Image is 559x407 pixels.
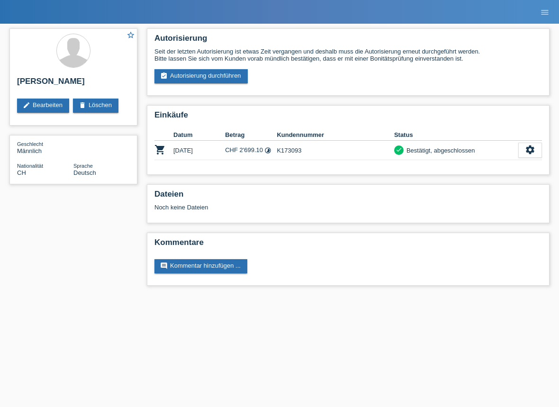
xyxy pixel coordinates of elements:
[264,147,271,154] i: Fixe Raten (12 Raten)
[540,8,550,17] i: menu
[73,163,93,169] span: Sprache
[17,169,26,176] span: Schweiz
[154,144,166,155] i: POSP00026519
[525,145,535,155] i: settings
[154,238,542,252] h2: Kommentare
[154,259,247,273] a: commentKommentar hinzufügen ...
[225,141,277,160] td: CHF 2'699.10
[154,69,248,83] a: assignment_turned_inAutorisierung durchführen
[126,31,135,39] i: star_border
[17,163,43,169] span: Nationalität
[277,129,394,141] th: Kundennummer
[277,141,394,160] td: K173093
[17,141,43,147] span: Geschlecht
[173,129,225,141] th: Datum
[23,101,30,109] i: edit
[404,145,475,155] div: Bestätigt, abgeschlossen
[173,141,225,160] td: [DATE]
[73,169,96,176] span: Deutsch
[17,99,69,113] a: editBearbeiten
[73,99,118,113] a: deleteLöschen
[225,129,277,141] th: Betrag
[17,77,130,91] h2: [PERSON_NAME]
[154,204,433,211] div: Noch keine Dateien
[160,262,168,270] i: comment
[154,190,542,204] h2: Dateien
[160,72,168,80] i: assignment_turned_in
[79,101,86,109] i: delete
[535,9,554,15] a: menu
[396,146,402,153] i: check
[154,48,542,62] div: Seit der letzten Autorisierung ist etwas Zeit vergangen und deshalb muss die Autorisierung erneut...
[17,140,73,154] div: Männlich
[394,129,518,141] th: Status
[154,110,542,125] h2: Einkäufe
[126,31,135,41] a: star_border
[154,34,542,48] h2: Autorisierung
